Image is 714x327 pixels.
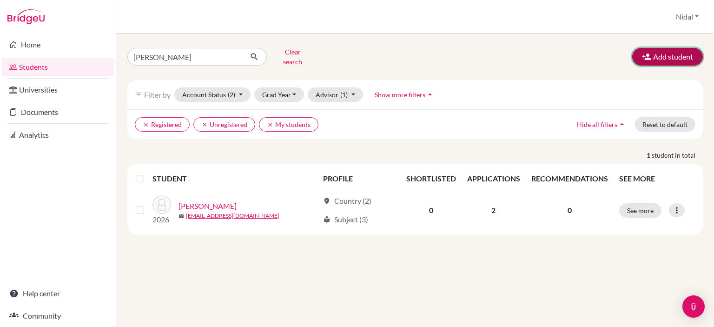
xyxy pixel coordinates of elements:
a: Analytics [2,126,114,144]
button: Account Status(2) [174,87,251,102]
button: See more [619,203,661,218]
img: Ramahi, Omar [152,195,171,214]
span: Filter by [144,90,171,99]
a: Students [2,58,114,76]
i: arrow_drop_up [425,90,435,99]
span: (1) [340,91,348,99]
button: Grad Year [254,87,304,102]
a: Documents [2,103,114,121]
a: Community [2,307,114,325]
button: Add student [632,48,703,66]
p: 0 [531,205,608,216]
th: SHORTLISTED [401,167,462,190]
span: (2) [228,91,235,99]
th: RECOMMENDATIONS [526,167,614,190]
strong: 1 [647,150,652,160]
th: PROFILE [317,167,401,190]
th: STUDENT [152,167,317,190]
span: local_library [323,216,331,223]
span: mail [178,214,184,219]
a: Universities [2,80,114,99]
th: APPLICATIONS [462,167,526,190]
a: Home [2,35,114,54]
button: Hide all filtersarrow_drop_up [569,117,635,132]
i: arrow_drop_up [617,120,627,129]
div: Open Intercom Messenger [682,295,705,318]
button: Show more filtersarrow_drop_up [367,87,443,102]
td: 0 [401,190,462,231]
i: filter_list [135,91,142,98]
span: location_on [323,197,331,205]
i: clear [201,121,208,128]
button: clearMy students [259,117,318,132]
a: [PERSON_NAME] [178,200,237,212]
div: Subject (3) [323,214,368,225]
img: Bridge-U [7,9,45,24]
div: Country (2) [323,195,371,207]
button: Clear search [267,45,318,69]
button: Advisor(1) [308,87,363,102]
button: clearUnregistered [193,117,255,132]
span: Hide all filters [577,120,617,128]
i: clear [267,121,273,128]
td: 2 [462,190,526,231]
i: clear [143,121,149,128]
a: Help center [2,284,114,303]
button: Reset to default [635,117,695,132]
a: [EMAIL_ADDRESS][DOMAIN_NAME] [186,212,279,220]
span: Show more filters [375,91,425,99]
button: clearRegistered [135,117,190,132]
button: Nidal [672,8,703,26]
p: 2026 [152,214,171,225]
input: Find student by name... [127,48,243,66]
th: SEE MORE [614,167,699,190]
span: student in total [652,150,703,160]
